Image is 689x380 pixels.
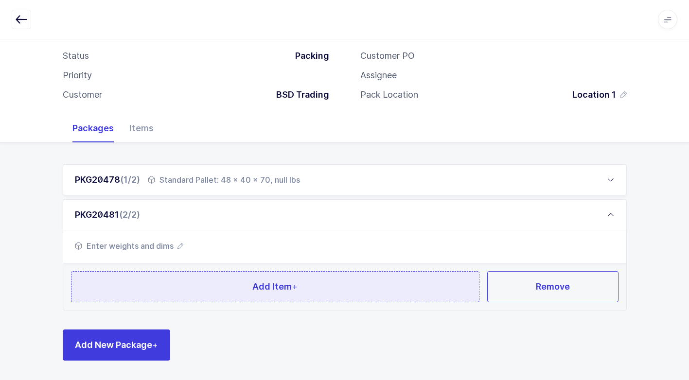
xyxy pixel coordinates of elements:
div: BSD Trading [268,89,329,101]
div: Customer PO [360,50,415,62]
button: Remove [487,271,618,302]
div: PKG20481 [75,209,140,221]
span: (1/2) [120,174,140,185]
div: Priority [63,69,92,81]
span: Add Item [252,280,298,293]
div: PKG20478(1/2) Standard Pallet: 48 x 40 x 70, null lbs [63,164,627,195]
div: Pack Location [360,89,418,101]
div: Packing [287,50,329,62]
div: Status [63,50,89,62]
div: Customer [63,89,102,101]
div: Items [122,114,161,142]
div: PKG20481(2/2) [63,199,627,230]
div: Standard Pallet: 48 x 40 x 70, null lbs [148,174,300,186]
div: Assignee [360,69,397,81]
button: Add New Package+ [63,329,170,361]
button: Add Item+ [71,271,480,302]
button: Enter weights and dims [75,240,183,252]
span: + [292,281,298,292]
span: (2/2) [119,209,140,220]
span: + [152,340,158,350]
button: Location 1 [572,89,627,101]
div: Packages [65,114,122,142]
span: Location 1 [572,89,616,101]
span: Add New Package [75,339,158,351]
span: Remove [536,280,570,293]
div: PKG20481(2/2) [63,230,627,311]
div: PKG20478 [75,174,140,186]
